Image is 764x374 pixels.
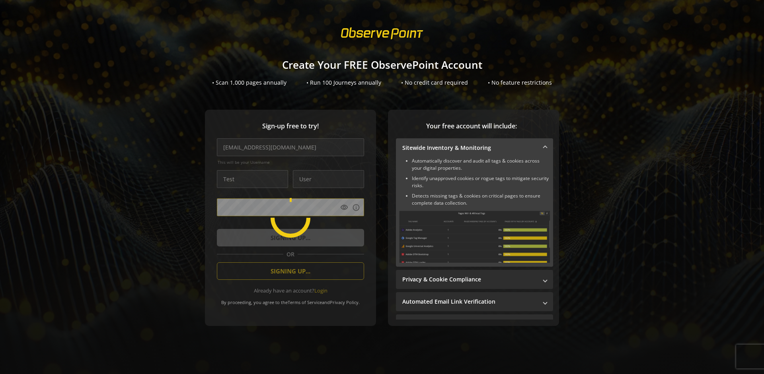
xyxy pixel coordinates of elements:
mat-panel-title: Sitewide Inventory & Monitoring [402,144,537,152]
a: Terms of Service [288,299,322,305]
mat-expansion-panel-header: Privacy & Cookie Compliance [396,270,553,289]
div: • No credit card required [401,79,468,87]
div: • Run 100 Journeys annually [306,79,381,87]
mat-panel-title: Privacy & Cookie Compliance [402,275,537,283]
mat-expansion-panel-header: Sitewide Inventory & Monitoring [396,138,553,157]
img: Sitewide Inventory & Monitoring [399,211,550,263]
div: Sitewide Inventory & Monitoring [396,157,553,267]
span: Sign-up free to try! [217,122,364,131]
mat-expansion-panel-header: Automated Email Link Verification [396,292,553,311]
a: Privacy Policy [330,299,359,305]
div: • No feature restrictions [488,79,552,87]
mat-expansion-panel-header: Performance Monitoring with Web Vitals [396,314,553,333]
div: • Scan 1,000 pages annually [212,79,286,87]
li: Identify unapproved cookies or rogue tags to mitigate security risks. [412,175,550,189]
mat-panel-title: Automated Email Link Verification [402,298,537,306]
li: Detects missing tags & cookies on critical pages to ensure complete data collection. [412,192,550,207]
div: By proceeding, you agree to the and . [217,294,364,305]
li: Automatically discover and audit all tags & cookies across your digital properties. [412,157,550,172]
span: Your free account will include: [396,122,547,131]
